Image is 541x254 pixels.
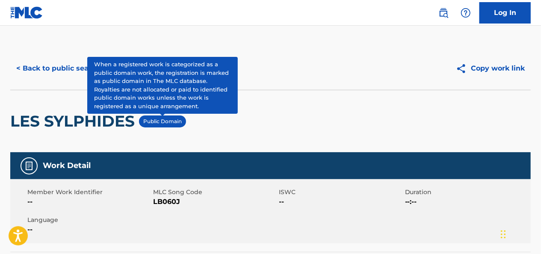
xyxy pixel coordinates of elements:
img: Copy work link [456,63,471,74]
img: help [461,8,471,18]
button: < Back to public search results [10,58,133,79]
a: Public Search [435,4,452,21]
img: Work Detail [24,161,34,171]
span: -- [279,197,403,207]
span: MLC Song Code [153,188,277,197]
span: ISWC [279,188,403,197]
span: Duration [405,188,529,197]
span: LB060J [153,197,277,207]
span: Language [27,216,151,224]
h2: LES SYLPHIDES [10,112,139,131]
iframe: Chat Widget [498,213,541,254]
span: --:-- [405,197,529,207]
span: -- [27,197,151,207]
img: MLC Logo [10,6,43,19]
span: Member Work Identifier [27,188,151,197]
img: search [438,8,449,18]
div: Drag [501,222,506,247]
span: -- [27,224,151,235]
button: Copy work link [450,58,531,79]
a: Log In [479,2,531,24]
div: Help [457,4,474,21]
p: Public Domain [143,118,182,125]
h5: Work Detail [43,161,91,171]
